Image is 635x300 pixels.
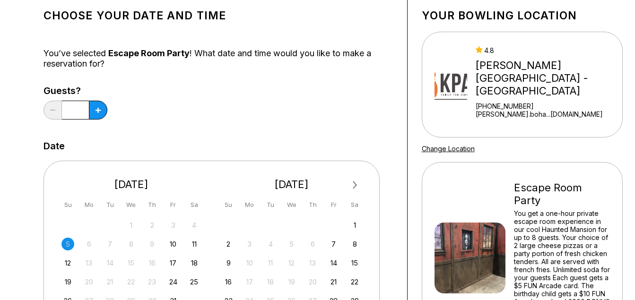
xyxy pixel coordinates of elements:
div: [PHONE_NUMBER] [476,102,618,110]
div: Su [222,198,235,211]
div: Not available Sunday, October 5th, 2025 [61,238,74,250]
div: Not available Thursday, November 13th, 2025 [306,257,319,269]
div: Th [306,198,319,211]
div: Fr [327,198,340,211]
div: Choose Friday, November 7th, 2025 [327,238,340,250]
label: Guests? [43,86,107,96]
div: Not available Monday, October 20th, 2025 [83,275,96,288]
div: Choose Saturday, October 25th, 2025 [188,275,200,288]
div: 4.8 [476,46,618,54]
div: Not available Thursday, November 20th, 2025 [306,275,319,288]
div: Choose Saturday, November 1st, 2025 [348,219,361,231]
div: Not available Thursday, November 6th, 2025 [306,238,319,250]
div: Not available Monday, October 13th, 2025 [83,257,96,269]
div: Not available Monday, November 3rd, 2025 [243,238,256,250]
div: Choose Saturday, October 11th, 2025 [188,238,200,250]
div: Choose Saturday, November 8th, 2025 [348,238,361,250]
div: Tu [104,198,116,211]
a: [PERSON_NAME].boha...[DOMAIN_NAME] [476,110,618,118]
div: Choose Friday, November 21st, 2025 [327,275,340,288]
div: Not available Friday, October 3rd, 2025 [167,219,180,231]
div: Choose Friday, October 10th, 2025 [167,238,180,250]
div: We [285,198,298,211]
div: Fr [167,198,180,211]
div: Not available Thursday, October 9th, 2025 [146,238,158,250]
div: Not available Tuesday, October 14th, 2025 [104,257,116,269]
h1: Choose your Date and time [43,9,393,22]
div: Not available Wednesday, October 22nd, 2025 [125,275,138,288]
div: Choose Sunday, October 19th, 2025 [61,275,74,288]
div: Not available Saturday, October 4th, 2025 [188,219,200,231]
div: [PERSON_NAME][GEOGRAPHIC_DATA] - [GEOGRAPHIC_DATA] [476,59,618,97]
div: Not available Tuesday, October 7th, 2025 [104,238,116,250]
h1: Your bowling location [422,9,623,22]
div: Not available Wednesday, October 8th, 2025 [125,238,138,250]
div: Choose Sunday, October 12th, 2025 [61,257,74,269]
div: Choose Sunday, November 9th, 2025 [222,257,235,269]
div: You’ve selected ! What date and time would you like to make a reservation for? [43,48,393,69]
div: Choose Sunday, November 2nd, 2025 [222,238,235,250]
div: Choose Friday, November 14th, 2025 [327,257,340,269]
img: Escape Room Party [435,223,505,293]
div: Choose Saturday, November 22nd, 2025 [348,275,361,288]
div: Not available Wednesday, November 12th, 2025 [285,257,298,269]
div: Not available Monday, October 6th, 2025 [83,238,96,250]
div: Not available Wednesday, October 15th, 2025 [125,257,138,269]
div: Su [61,198,74,211]
div: We [125,198,138,211]
div: Sa [188,198,200,211]
div: Mo [83,198,96,211]
div: Not available Tuesday, November 18th, 2025 [264,275,277,288]
a: Change Location [422,145,475,153]
div: Not available Wednesday, November 19th, 2025 [285,275,298,288]
div: [DATE] [218,178,365,191]
div: Sa [348,198,361,211]
div: Not available Wednesday, November 5th, 2025 [285,238,298,250]
div: Escape Room Party [514,181,610,207]
div: Choose Friday, October 24th, 2025 [167,275,180,288]
div: Not available Thursday, October 2nd, 2025 [146,219,158,231]
div: Choose Sunday, November 16th, 2025 [222,275,235,288]
span: Escape Room Party [108,48,190,58]
div: Not available Thursday, October 16th, 2025 [146,257,158,269]
label: Date [43,141,65,151]
div: Not available Tuesday, October 21st, 2025 [104,275,116,288]
div: Not available Thursday, October 23rd, 2025 [146,275,158,288]
div: Th [146,198,158,211]
div: Choose Friday, October 17th, 2025 [167,257,180,269]
div: Choose Saturday, October 18th, 2025 [188,257,200,269]
button: Next Month [348,178,363,193]
div: Not available Tuesday, November 11th, 2025 [264,257,277,269]
div: Not available Wednesday, October 1st, 2025 [125,219,138,231]
div: Not available Monday, November 10th, 2025 [243,257,256,269]
div: Tu [264,198,277,211]
div: [DATE] [58,178,205,191]
img: Kingpin's Alley - South Glens Falls [435,49,468,120]
div: Not available Tuesday, November 4th, 2025 [264,238,277,250]
div: Not available Monday, November 17th, 2025 [243,275,256,288]
div: Mo [243,198,256,211]
div: Choose Saturday, November 15th, 2025 [348,257,361,269]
